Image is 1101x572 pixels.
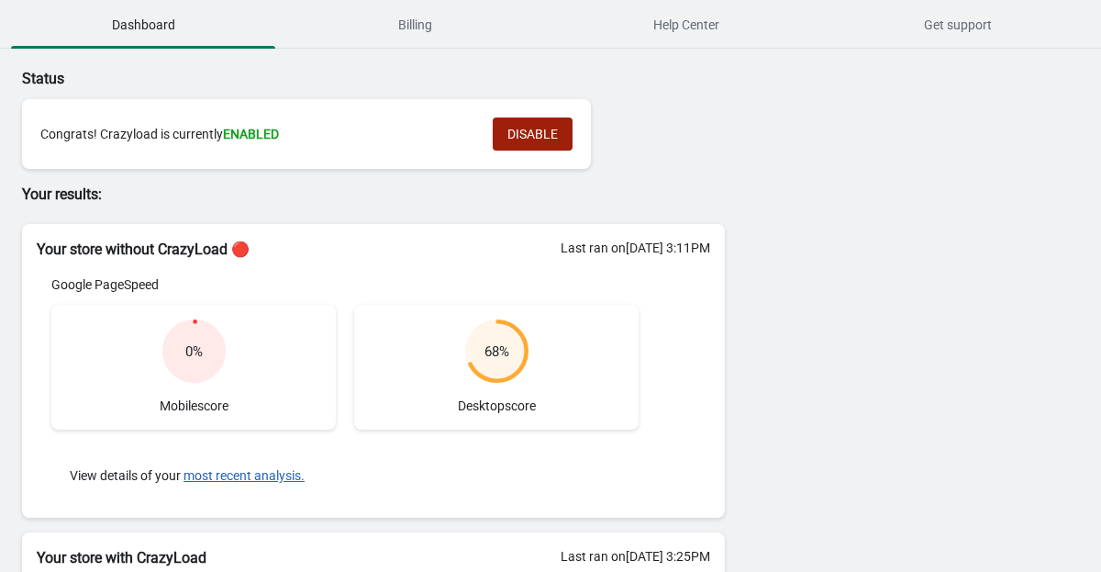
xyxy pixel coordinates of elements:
h2: Your store without CrazyLoad 🔴 [37,239,710,261]
span: Dashboard [11,8,275,41]
div: Congrats! Crazyload is currently [40,125,474,143]
p: Status [22,68,725,90]
span: Get support [826,8,1090,41]
div: View details of your [51,448,639,503]
div: Google PageSpeed [51,275,639,294]
span: Billing [283,8,547,41]
p: Your results: [22,184,725,206]
div: 68 % [484,342,509,361]
span: DISABLE [507,127,558,141]
div: Mobile score [51,305,336,430]
div: 0 % [185,342,203,361]
span: Help Center [554,8,818,41]
div: Last ran on [DATE] 3:11PM [561,239,710,257]
button: most recent analysis. [183,468,305,483]
div: Last ran on [DATE] 3:25PM [561,547,710,566]
h2: Your store with CrazyLoad [37,547,710,569]
button: DISABLE [493,118,573,151]
button: Dashboard [7,1,279,49]
div: Desktop score [354,305,639,430]
span: ENABLED [223,127,279,141]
